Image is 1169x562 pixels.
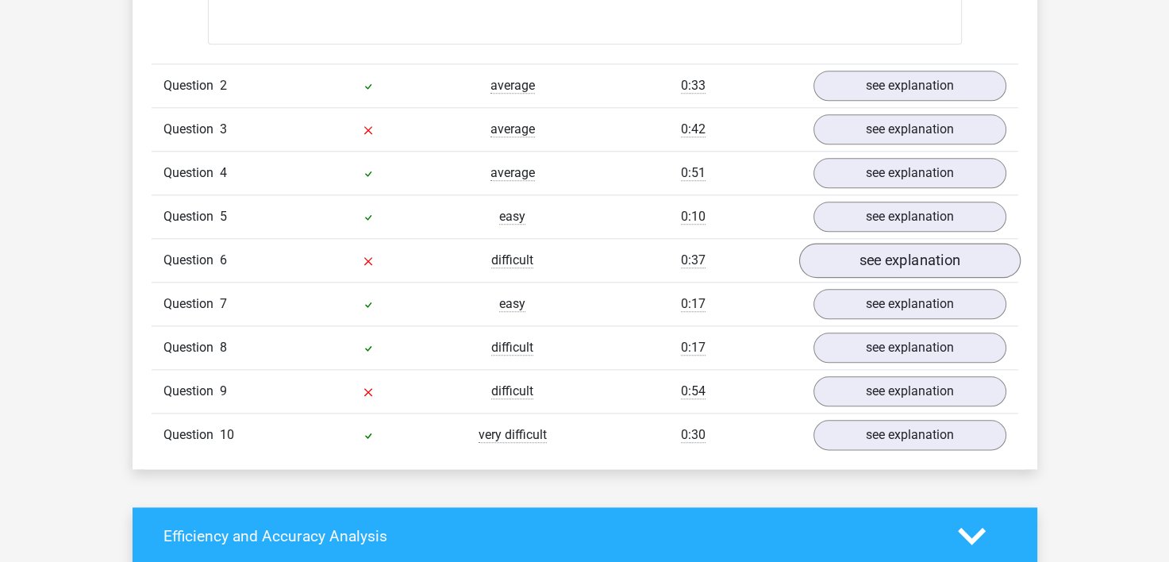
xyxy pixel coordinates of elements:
span: Question [163,425,220,445]
a: see explanation [813,420,1006,450]
a: see explanation [813,114,1006,144]
span: 6 [220,252,227,268]
span: average [490,165,535,181]
span: 0:51 [681,165,706,181]
span: 9 [220,383,227,398]
span: 0:30 [681,427,706,443]
span: 10 [220,427,234,442]
span: difficult [491,383,533,399]
span: 0:33 [681,78,706,94]
span: 0:42 [681,121,706,137]
span: easy [499,209,525,225]
a: see explanation [813,202,1006,232]
span: 0:37 [681,252,706,268]
span: Question [163,76,220,95]
span: Question [163,120,220,139]
span: Question [163,382,220,401]
span: 8 [220,340,227,355]
span: Question [163,251,220,270]
span: 0:17 [681,296,706,312]
span: Question [163,338,220,357]
span: 5 [220,209,227,224]
span: 4 [220,165,227,180]
span: Question [163,294,220,314]
span: average [490,78,535,94]
span: easy [499,296,525,312]
span: Question [163,164,220,183]
a: see explanation [813,333,1006,363]
span: 0:54 [681,383,706,399]
span: 2 [220,78,227,93]
a: see explanation [813,376,1006,406]
a: see explanation [798,243,1020,278]
a: see explanation [813,289,1006,319]
span: difficult [491,340,533,356]
span: 0:17 [681,340,706,356]
a: see explanation [813,158,1006,188]
span: average [490,121,535,137]
span: 7 [220,296,227,311]
span: 3 [220,121,227,137]
span: Question [163,207,220,226]
a: see explanation [813,71,1006,101]
span: very difficult [479,427,547,443]
span: 0:10 [681,209,706,225]
h4: Efficiency and Accuracy Analysis [163,527,934,545]
span: difficult [491,252,533,268]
